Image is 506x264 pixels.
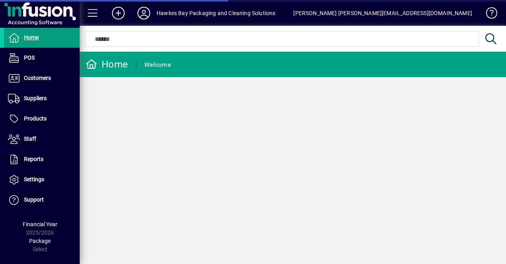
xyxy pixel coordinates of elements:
[24,156,43,162] span: Reports
[4,129,80,149] a: Staff
[24,34,39,41] span: Home
[4,68,80,88] a: Customers
[4,149,80,169] a: Reports
[24,196,44,203] span: Support
[4,109,80,129] a: Products
[144,58,171,71] div: Welcome
[23,221,57,227] span: Financial Year
[480,2,496,27] a: Knowledge Base
[29,238,51,244] span: Package
[24,75,51,81] span: Customers
[24,136,36,142] span: Staff
[131,6,157,20] button: Profile
[24,176,44,182] span: Settings
[24,95,47,101] span: Suppliers
[24,54,35,61] span: POS
[24,115,47,122] span: Products
[4,89,80,109] a: Suppliers
[157,7,276,19] div: Hawkes Bay Packaging and Cleaning Solutions
[4,48,80,68] a: POS
[106,6,131,20] button: Add
[293,7,472,19] div: [PERSON_NAME] [PERSON_NAME][EMAIL_ADDRESS][DOMAIN_NAME]
[4,170,80,190] a: Settings
[4,190,80,210] a: Support
[86,58,128,71] div: Home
